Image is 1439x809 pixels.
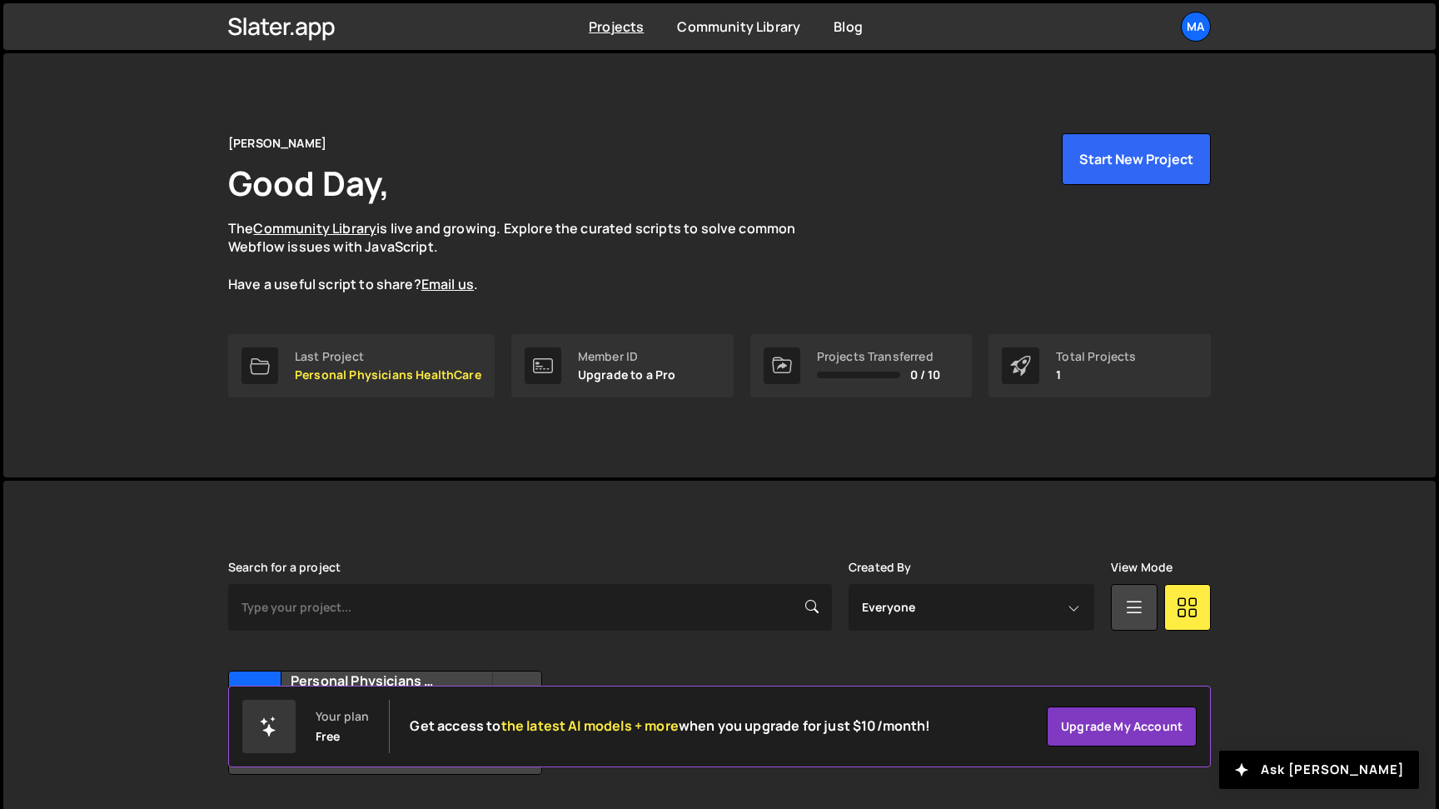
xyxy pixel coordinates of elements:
[1219,751,1419,789] button: Ask [PERSON_NAME]
[228,219,828,294] p: The is live and growing. Explore the curated scripts to solve common Webflow issues with JavaScri...
[1056,350,1136,363] div: Total Projects
[295,368,481,382] p: Personal Physicians HealthCare
[421,275,474,293] a: Email us
[589,17,644,36] a: Projects
[910,368,941,382] span: 0 / 10
[578,350,676,363] div: Member ID
[1111,561,1173,574] label: View Mode
[228,334,495,397] a: Last Project Personal Physicians HealthCare
[228,133,326,153] div: [PERSON_NAME]
[1056,368,1136,382] p: 1
[677,17,800,36] a: Community Library
[1047,707,1197,747] a: Upgrade my account
[410,718,930,734] h2: Get access to when you upgrade for just $10/month!
[834,17,863,36] a: Blog
[228,584,832,631] input: Type your project...
[316,730,341,743] div: Free
[253,219,376,237] a: Community Library
[578,368,676,382] p: Upgrade to a Pro
[229,672,281,724] div: Pe
[316,710,369,723] div: Your plan
[501,717,679,735] span: the latest AI models + more
[228,561,341,574] label: Search for a project
[817,350,941,363] div: Projects Transferred
[228,160,390,206] h1: Good Day,
[228,671,542,775] a: Pe Personal Physicians HealthCare Created by [EMAIL_ADDRESS][DOMAIN_NAME] 9 pages, last updated b...
[1062,133,1211,185] button: Start New Project
[1181,12,1211,42] a: Ma
[295,350,481,363] div: Last Project
[849,561,912,574] label: Created By
[291,672,491,690] h2: Personal Physicians HealthCare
